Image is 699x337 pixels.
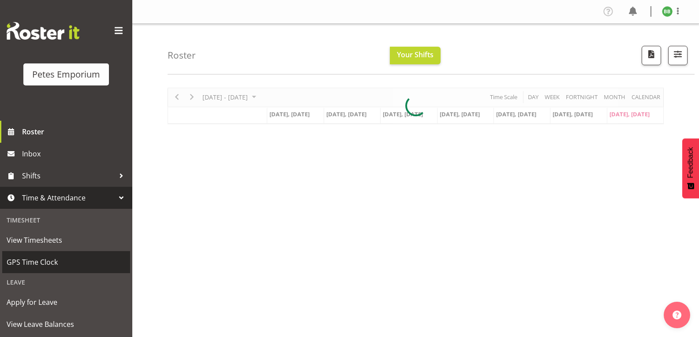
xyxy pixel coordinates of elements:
span: Apply for Leave [7,296,126,309]
button: Your Shifts [390,47,441,64]
img: help-xxl-2.png [673,311,681,319]
button: Filter Shifts [668,46,688,65]
span: Your Shifts [397,50,434,59]
span: Shifts [22,169,115,182]
img: beena-bist9974.jpg [662,6,673,17]
a: View Leave Balances [2,313,130,335]
span: Feedback [687,147,695,178]
span: Time & Attendance [22,191,115,204]
span: GPS Time Clock [7,256,126,269]
span: Inbox [22,147,128,160]
div: Timesheet [2,211,130,229]
h4: Roster [168,50,196,60]
a: Apply for Leave [2,291,130,313]
button: Download a PDF of the roster according to the set date range. [642,46,661,65]
a: GPS Time Clock [2,251,130,273]
span: View Timesheets [7,233,126,247]
img: Rosterit website logo [7,22,79,40]
span: Roster [22,125,128,138]
span: View Leave Balances [7,318,126,331]
div: Leave [2,273,130,291]
div: Petes Emporium [32,68,100,81]
button: Feedback - Show survey [682,138,699,198]
a: View Timesheets [2,229,130,251]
